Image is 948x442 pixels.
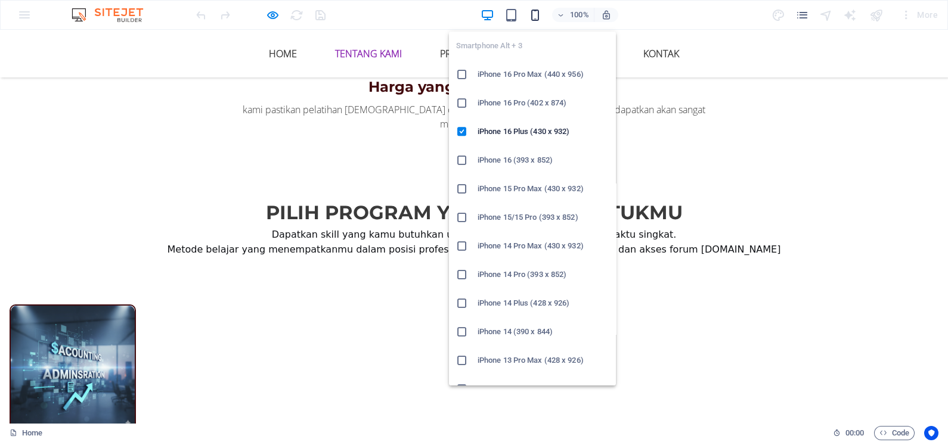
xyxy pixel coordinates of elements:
[874,426,915,440] button: Code
[478,124,609,139] h6: iPhone 16 Plus (430 x 932)
[430,10,495,38] a: Program
[552,8,594,22] button: 100%
[69,8,158,22] img: Editor Logo
[478,353,609,368] h6: iPhone 13 Pro Max (428 x 926)
[478,96,609,110] h6: iPhone 16 Pro (402 x 874)
[168,214,781,225] span: Metode belajar yang menempatkanmu dalam posisi profesi yang kamu inginkan, mentor ahli, dan akses...
[570,8,589,22] h6: 100%
[478,239,609,253] h6: iPhone 14 Pro Max (430 x 932)
[795,8,809,22] i: Pages (Ctrl+Alt+S)
[212,46,736,68] h4: Harga yang kami tawarkan?
[634,10,689,38] a: kontak
[578,10,615,38] a: FAQ
[478,210,609,225] h6: iPhone 15/15 Pro (393 x 852)
[924,426,938,440] button: Usercentrics
[478,67,609,82] h6: iPhone 16 Pro Max (440 x 956)
[845,426,864,440] span: 00 00
[601,10,612,20] i: On resize automatically adjust zoom level to fit chosen device.
[515,10,559,38] a: Biaya
[478,267,609,282] h6: iPhone 14 Pro (393 x 852)
[212,73,736,101] p: kami pastikan pelatihan [DEMOGRAPHIC_DATA] dibandingkan harga dan apa yang anda dapatkan akan san...
[259,10,306,38] a: Home
[795,8,810,22] button: pages
[326,10,411,38] a: tentang kami
[478,325,609,339] h6: iPhone 14 (390 x 844)
[478,382,609,396] h6: iPhone 13/13 Pro (390 x 844)
[478,182,609,196] h6: iPhone 15 Pro Max (430 x 932)
[478,153,609,167] h6: iPhone 16 (393 x 852)
[854,428,856,437] span: :
[10,426,42,440] a: Click to cancel selection. Double-click to open Pages
[478,296,609,310] h6: iPhone 14 Plus (428 x 926)
[879,426,909,440] span: Code
[272,199,677,210] span: Dapatkan skill yang kamu butuhkan untuk menunjang karirmu dalam waktu singkat.
[833,426,865,440] h6: Session time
